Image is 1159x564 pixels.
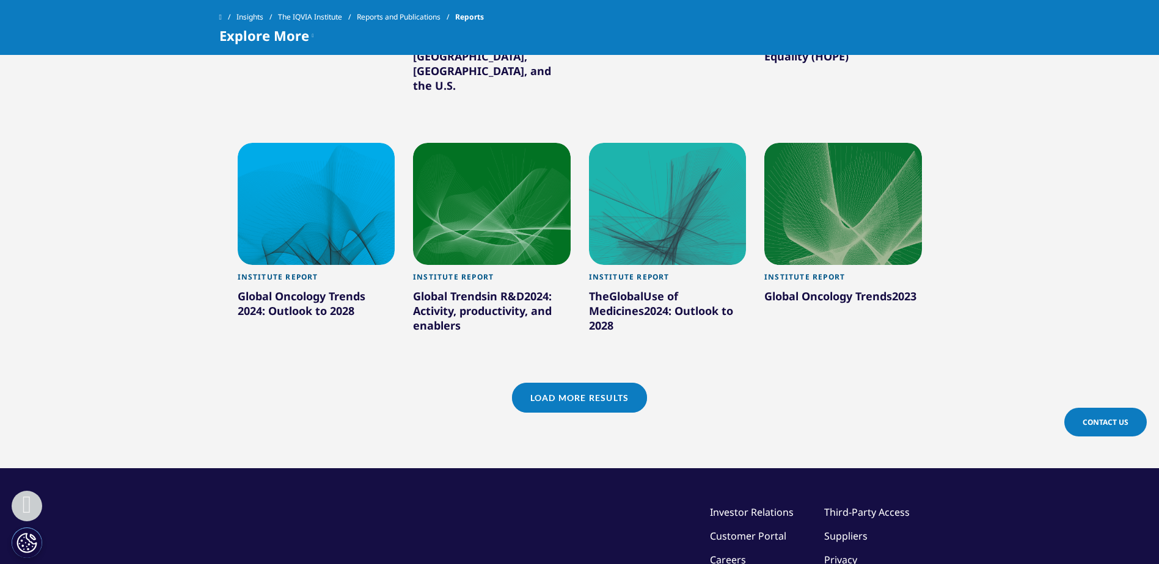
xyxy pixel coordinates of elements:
[413,265,571,364] a: Institute Report Global Trendsin R&D2024: Activity, productivity, and enablers
[609,289,643,303] span: Global
[413,289,447,303] span: Global
[824,505,910,519] a: Third-Party Access
[764,289,922,308] div: 2023
[589,272,747,289] div: Institute Report
[238,265,395,350] a: Institute Report Global Oncology Trends 2024: Outlook to 2028
[413,272,571,289] div: Institute Report
[589,265,747,364] a: Institute Report TheGlobalUse of Medicines2024: Outlook to 2028
[455,6,484,28] span: Reports
[764,289,799,303] span: Global
[329,289,365,303] span: Trends
[644,303,668,318] span: 2024
[589,289,747,338] div: The Use of Medicines : Outlook to 2028
[413,20,571,98] div: Assessing Availability of New Drugs in [GEOGRAPHIC_DATA], [GEOGRAPHIC_DATA], and the U.S.
[855,289,892,303] span: Trends
[824,529,868,543] a: Suppliers
[512,383,647,413] a: Load More Results
[524,289,549,303] span: 2024
[450,289,487,303] span: Trends
[238,289,272,303] span: Global
[357,6,455,28] a: Reports and Publications
[764,265,922,335] a: Institute Report Global Oncology Trends2023
[1064,408,1147,436] a: Contact Us
[1083,417,1128,427] span: Contact Us
[278,6,357,28] a: The IQVIA Institute
[802,289,852,303] span: Oncology
[12,527,42,558] button: Cookie 設定
[219,28,309,43] span: Explore More
[236,6,278,28] a: Insights
[238,303,262,318] span: 2024
[710,529,786,543] a: Customer Portal
[764,272,922,289] div: Institute Report
[238,272,395,289] div: Institute Report
[275,289,326,303] span: Oncology
[710,505,794,519] a: Investor Relations
[413,289,571,338] div: in R&D : Activity, productivity, and enablers
[238,289,395,323] div: : Outlook to 2028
